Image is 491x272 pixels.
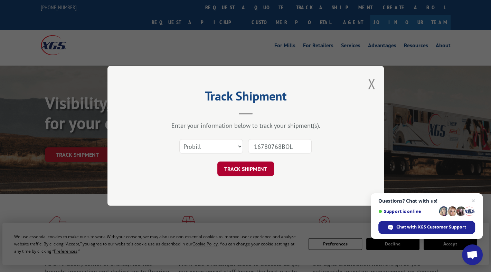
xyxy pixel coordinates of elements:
[217,162,274,176] button: TRACK SHIPMENT
[378,221,475,234] span: Chat with XGS Customer Support
[142,122,349,130] div: Enter your information below to track your shipment(s).
[248,139,312,154] input: Number(s)
[378,198,475,204] span: Questions? Chat with us!
[396,224,466,230] span: Chat with XGS Customer Support
[462,244,483,265] a: Open chat
[368,75,375,93] button: Close modal
[378,209,436,214] span: Support is online
[142,91,349,104] h2: Track Shipment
